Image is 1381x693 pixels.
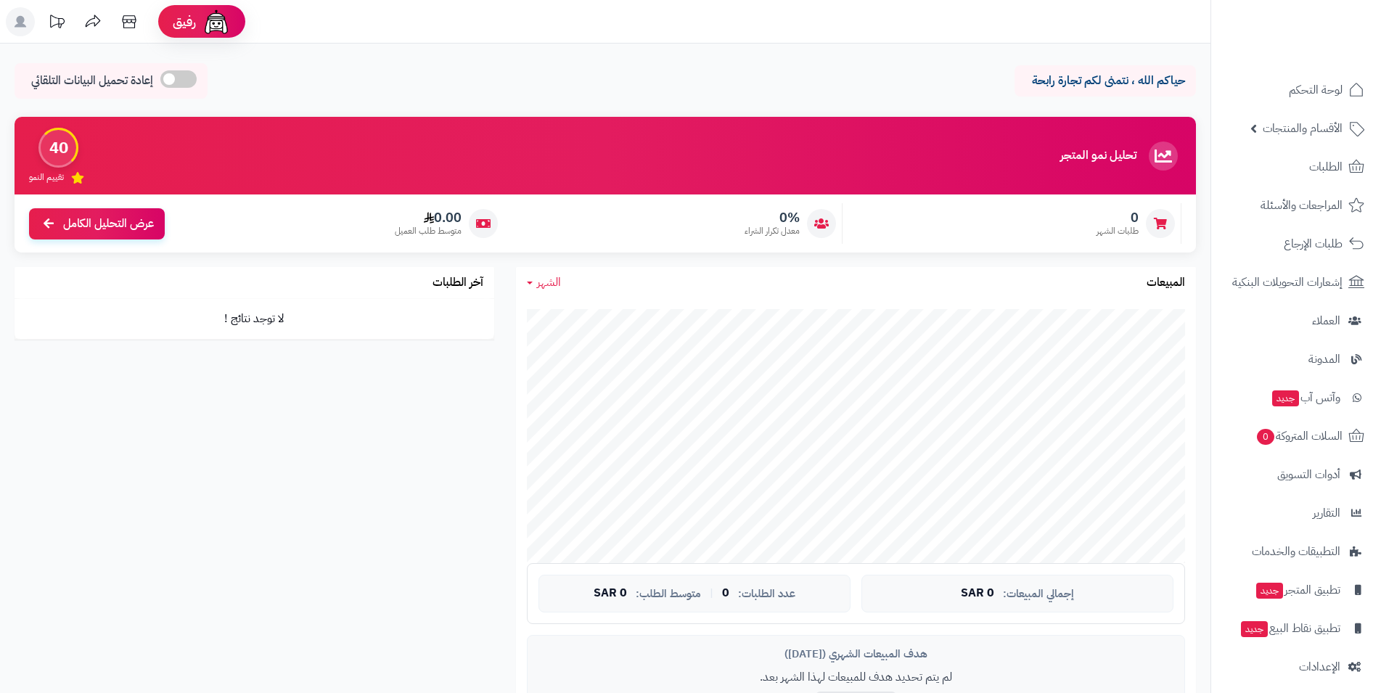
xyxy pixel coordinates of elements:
h3: تحليل نمو المتجر [1060,149,1136,163]
span: عرض التحليل الكامل [63,216,154,232]
a: المدونة [1220,342,1372,377]
a: الطلبات [1220,149,1372,184]
a: الشهر [527,274,561,291]
span: أدوات التسويق [1277,464,1340,485]
span: | [710,588,713,599]
span: طلبات الإرجاع [1284,234,1343,254]
img: ai-face.png [202,7,231,36]
a: إشعارات التحويلات البنكية [1220,265,1372,300]
div: هدف المبيعات الشهري ([DATE]) [538,647,1173,662]
span: المراجعات والأسئلة [1261,195,1343,216]
span: العملاء [1312,311,1340,331]
span: 0 SAR [594,587,627,600]
span: متوسط الطلب: [636,588,701,600]
span: جديد [1272,390,1299,406]
a: المراجعات والأسئلة [1220,188,1372,223]
h3: المبيعات [1147,276,1185,290]
span: إعادة تحميل البيانات التلقائي [31,73,153,89]
span: 0 SAR [961,587,994,600]
span: الأقسام والمنتجات [1263,118,1343,139]
span: 0.00 [395,210,462,226]
span: الإعدادات [1299,657,1340,677]
a: السلات المتروكة0 [1220,419,1372,454]
span: الشهر [537,274,561,291]
a: التطبيقات والخدمات [1220,534,1372,569]
span: 0 [1097,210,1139,226]
span: تطبيق المتجر [1255,580,1340,600]
a: العملاء [1220,303,1372,338]
a: تحديثات المنصة [38,7,75,40]
span: إجمالي المبيعات: [1003,588,1074,600]
span: الطلبات [1309,157,1343,177]
span: لوحة التحكم [1289,80,1343,100]
span: جديد [1256,583,1283,599]
span: السلات المتروكة [1255,426,1343,446]
span: رفيق [173,13,196,30]
span: متوسط طلب العميل [395,225,462,237]
span: التقارير [1313,503,1340,523]
p: لم يتم تحديد هدف للمبيعات لهذا الشهر بعد. [538,669,1173,686]
span: المدونة [1308,349,1340,369]
a: طلبات الإرجاع [1220,226,1372,261]
span: 0 [722,587,729,600]
a: التقارير [1220,496,1372,530]
span: جديد [1241,621,1268,637]
span: معدل تكرار الشراء [745,225,800,237]
span: التطبيقات والخدمات [1252,541,1340,562]
span: عدد الطلبات: [738,588,795,600]
span: إشعارات التحويلات البنكية [1232,272,1343,292]
td: لا توجد نتائج ! [15,299,494,339]
p: حياكم الله ، نتمنى لكم تجارة رابحة [1025,73,1185,89]
span: تطبيق نقاط البيع [1239,618,1340,639]
span: وآتس آب [1271,387,1340,408]
a: تطبيق المتجرجديد [1220,573,1372,607]
img: logo-2.png [1282,38,1367,69]
a: لوحة التحكم [1220,73,1372,107]
a: أدوات التسويق [1220,457,1372,492]
h3: آخر الطلبات [433,276,483,290]
a: الإعدادات [1220,649,1372,684]
span: طلبات الشهر [1097,225,1139,237]
span: تقييم النمو [29,171,64,184]
span: 0% [745,210,800,226]
a: تطبيق نقاط البيعجديد [1220,611,1372,646]
a: عرض التحليل الكامل [29,208,165,239]
a: وآتس آبجديد [1220,380,1372,415]
span: 0 [1257,429,1274,445]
